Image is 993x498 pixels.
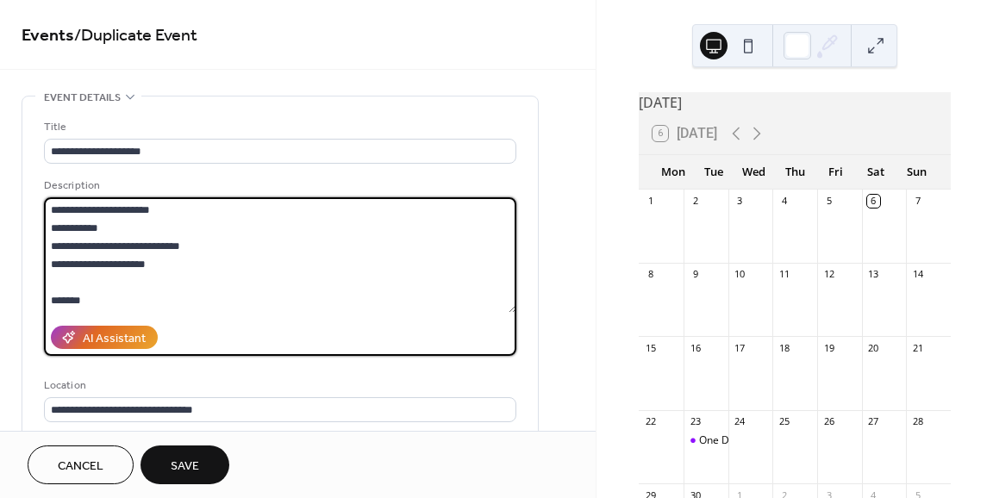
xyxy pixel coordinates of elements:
[44,377,513,395] div: Location
[822,195,835,208] div: 5
[644,268,657,281] div: 8
[867,341,880,354] div: 20
[822,268,835,281] div: 12
[778,341,790,354] div: 18
[28,445,134,484] button: Cancel
[44,118,513,136] div: Title
[734,415,746,428] div: 24
[734,341,746,354] div: 17
[639,92,951,113] div: [DATE]
[815,155,856,190] div: Fri
[693,155,734,190] div: Tue
[867,268,880,281] div: 13
[911,268,924,281] div: 14
[734,155,774,190] div: Wed
[856,155,896,190] div: Sat
[44,89,121,107] span: Event details
[689,415,702,428] div: 23
[22,19,74,53] a: Events
[644,341,657,354] div: 15
[911,195,924,208] div: 7
[689,268,702,281] div: 9
[653,155,693,190] div: Mon
[644,195,657,208] div: 1
[141,445,229,484] button: Save
[51,326,158,349] button: AI Assistant
[867,195,880,208] div: 6
[689,195,702,208] div: 2
[775,155,815,190] div: Thu
[74,19,197,53] span: / Duplicate Event
[644,415,657,428] div: 22
[734,195,746,208] div: 3
[778,415,790,428] div: 25
[684,433,728,448] div: One Day Drop Off Camp
[58,458,103,476] span: Cancel
[734,268,746,281] div: 10
[171,458,199,476] span: Save
[778,268,790,281] div: 11
[44,177,513,195] div: Description
[822,415,835,428] div: 26
[896,155,937,190] div: Sun
[83,330,146,348] div: AI Assistant
[699,433,815,448] div: One Day Drop Off Camp
[689,341,702,354] div: 16
[778,195,790,208] div: 4
[822,341,835,354] div: 19
[911,341,924,354] div: 21
[867,415,880,428] div: 27
[911,415,924,428] div: 28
